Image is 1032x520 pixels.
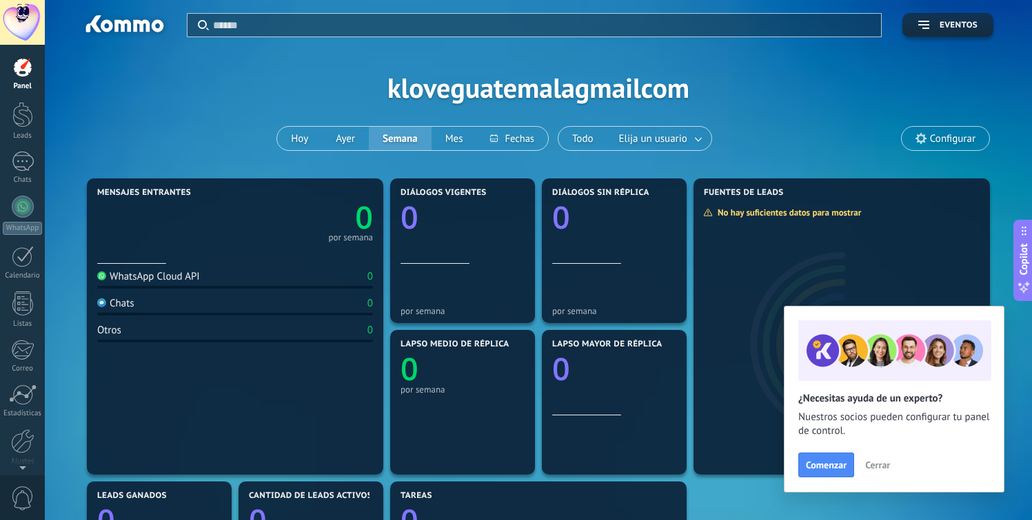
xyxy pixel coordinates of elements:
[249,491,372,501] span: Cantidad de leads activos
[552,196,570,238] text: 0
[97,491,167,501] span: Leads ganados
[401,306,525,316] div: por semana
[859,455,896,475] button: Cerrar
[369,127,432,150] button: Semana
[552,348,570,390] text: 0
[798,453,854,477] button: Comenzar
[401,384,525,395] div: por semana
[367,297,373,310] div: 0
[704,188,784,198] span: Fuentes de leads
[1017,243,1031,275] span: Copilot
[97,324,121,337] div: Otros
[401,340,509,349] span: Lapso medio de réplica
[328,234,373,241] div: por semana
[558,127,607,150] button: Todo
[476,127,547,150] button: Fechas
[401,491,432,501] span: Tareas
[806,460,847,470] span: Comenzar
[3,364,43,373] div: Correo
[322,127,369,150] button: Ayer
[97,298,106,307] img: Chats
[355,196,373,238] text: 0
[401,196,418,238] text: 0
[3,409,43,418] div: Estadísticas
[235,196,373,238] a: 0
[552,188,649,198] span: Diálogos sin réplica
[97,271,106,280] img: WhatsApp Cloud API
[902,13,993,37] button: Eventos
[401,348,418,390] text: 0
[277,127,322,150] button: Hoy
[3,320,43,329] div: Listas
[940,21,978,30] span: Eventos
[865,460,890,470] span: Cerrar
[367,324,373,337] div: 0
[97,188,191,198] span: Mensajes entrantes
[607,127,711,150] button: Elija un usuario
[3,82,43,91] div: Panel
[552,340,662,349] span: Lapso mayor de réplica
[3,176,43,185] div: Chats
[3,132,43,141] div: Leads
[432,127,477,150] button: Mes
[97,270,200,283] div: WhatsApp Cloud API
[798,410,990,438] span: Nuestros socios pueden configurar tu panel de control.
[97,297,134,310] div: Chats
[401,188,487,198] span: Diálogos vigentes
[798,392,990,405] h2: ¿Necesitas ayuda de un experto?
[3,271,43,280] div: Calendario
[3,222,42,235] div: WhatsApp
[367,270,373,283] div: 0
[616,129,690,148] span: Elija un usuario
[552,306,676,316] div: por semana
[703,207,871,218] div: No hay suficientes datos para mostrar
[930,133,975,145] span: Configurar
